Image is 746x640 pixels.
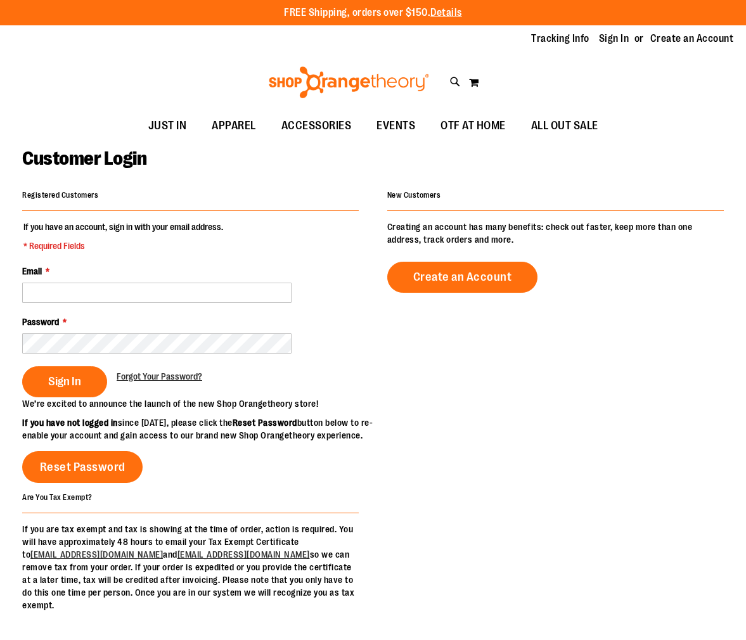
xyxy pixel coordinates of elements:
[413,270,512,284] span: Create an Account
[22,418,118,428] strong: If you have not logged in
[376,112,415,140] span: EVENTS
[48,374,81,388] span: Sign In
[233,418,297,428] strong: Reset Password
[22,221,224,252] legend: If you have an account, sign in with your email address.
[650,32,734,46] a: Create an Account
[117,371,202,381] span: Forgot Your Password?
[23,240,223,252] span: * Required Fields
[177,549,310,560] a: [EMAIL_ADDRESS][DOMAIN_NAME]
[22,266,42,276] span: Email
[22,191,98,200] strong: Registered Customers
[430,7,462,18] a: Details
[22,317,59,327] span: Password
[22,366,107,397] button: Sign In
[22,148,146,169] span: Customer Login
[212,112,256,140] span: APPAREL
[22,492,93,501] strong: Are You Tax Exempt?
[22,523,359,611] p: If you are tax exempt and tax is showing at the time of order, action is required. You will have ...
[40,460,125,474] span: Reset Password
[387,191,441,200] strong: New Customers
[531,32,589,46] a: Tracking Info
[22,397,373,410] p: We’re excited to announce the launch of the new Shop Orangetheory store!
[284,6,462,20] p: FREE Shipping, orders over $150.
[148,112,187,140] span: JUST IN
[281,112,352,140] span: ACCESSORIES
[22,416,373,442] p: since [DATE], please click the button below to re-enable your account and gain access to our bran...
[599,32,629,46] a: Sign In
[387,262,538,293] a: Create an Account
[531,112,598,140] span: ALL OUT SALE
[441,112,506,140] span: OTF AT HOME
[22,451,143,483] a: Reset Password
[387,221,724,246] p: Creating an account has many benefits: check out faster, keep more than one address, track orders...
[267,67,431,98] img: Shop Orangetheory
[30,549,163,560] a: [EMAIL_ADDRESS][DOMAIN_NAME]
[117,370,202,383] a: Forgot Your Password?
